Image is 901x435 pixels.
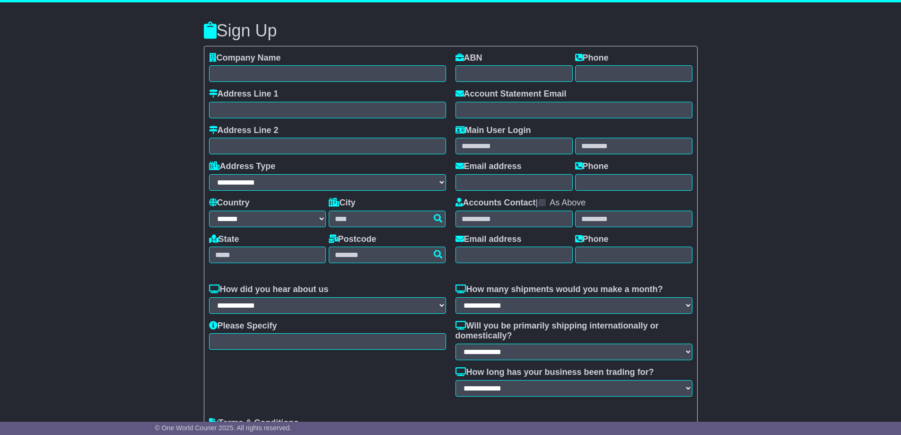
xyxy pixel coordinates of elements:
[455,367,654,378] label: How long has your business been trading for?
[455,284,663,295] label: How many shipments would you make a month?
[209,198,250,208] label: Country
[155,424,292,432] span: © One World Courier 2025. All rights reserved.
[209,53,281,63] label: Company Name
[550,198,586,208] label: As Above
[575,53,609,63] label: Phone
[575,234,609,245] label: Phone
[455,125,531,136] label: Main User Login
[204,21,698,40] h3: Sign Up
[455,89,567,99] label: Account Statement Email
[209,89,279,99] label: Address Line 1
[209,125,279,136] label: Address Line 2
[329,234,376,245] label: Postcode
[455,234,522,245] label: Email address
[455,53,482,63] label: ABN
[455,321,692,341] label: Will you be primarily shipping internationally or domestically?
[329,198,356,208] label: City
[209,284,329,295] label: How did you hear about us
[209,234,239,245] label: State
[455,198,692,211] div: |
[209,161,276,172] label: Address Type
[575,161,609,172] label: Phone
[455,198,536,208] label: Accounts Contact
[209,418,299,428] label: Terms & Conditions
[209,321,277,331] label: Please Specify
[455,161,522,172] label: Email address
